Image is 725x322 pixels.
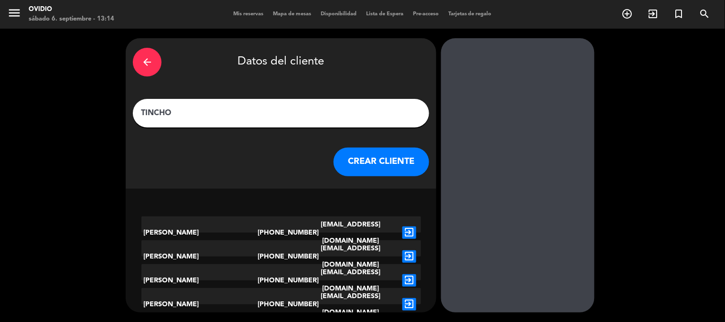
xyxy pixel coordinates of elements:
[444,11,497,17] span: Tarjetas de regalo
[133,45,429,79] div: Datos del cliente
[304,240,398,273] div: [EMAIL_ADDRESS][DOMAIN_NAME]
[304,288,398,321] div: [EMAIL_ADDRESS][DOMAIN_NAME]
[7,6,22,20] i: menu
[228,11,268,17] span: Mis reservas
[361,11,408,17] span: Lista de Espera
[141,56,153,68] i: arrow_back
[402,298,416,311] i: exit_to_app
[141,288,258,321] div: [PERSON_NAME]
[140,107,422,120] input: Escriba nombre, correo electrónico o número de teléfono...
[29,5,114,14] div: Ovidio
[258,288,304,321] div: [PHONE_NUMBER]
[402,226,416,239] i: exit_to_app
[648,8,659,20] i: exit_to_app
[699,8,711,20] i: search
[408,11,444,17] span: Pre-acceso
[141,240,258,273] div: [PERSON_NAME]
[258,216,304,249] div: [PHONE_NUMBER]
[304,216,398,249] div: [EMAIL_ADDRESS][DOMAIN_NAME]
[29,14,114,24] div: sábado 6. septiembre - 13:14
[268,11,316,17] span: Mapa de mesas
[304,264,398,297] div: [EMAIL_ADDRESS][DOMAIN_NAME]
[402,274,416,287] i: exit_to_app
[316,11,361,17] span: Disponibilidad
[673,8,685,20] i: turned_in_not
[141,216,258,249] div: [PERSON_NAME]
[7,6,22,23] button: menu
[258,264,304,297] div: [PHONE_NUMBER]
[141,264,258,297] div: [PERSON_NAME]
[622,8,633,20] i: add_circle_outline
[334,148,429,176] button: CREAR CLIENTE
[258,240,304,273] div: [PHONE_NUMBER]
[402,250,416,263] i: exit_to_app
